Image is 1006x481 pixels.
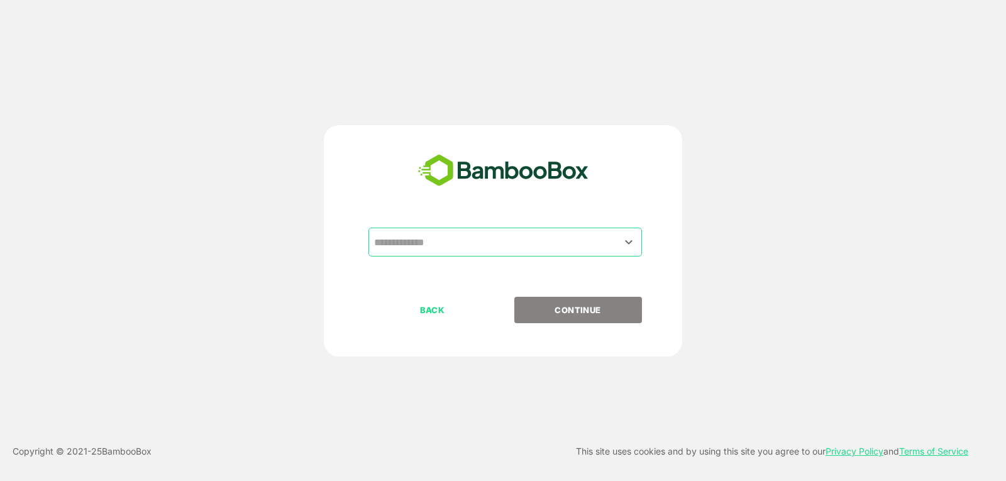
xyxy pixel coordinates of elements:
p: This site uses cookies and by using this site you agree to our and [576,444,968,459]
p: CONTINUE [515,303,641,317]
p: Copyright © 2021- 25 BambooBox [13,444,152,459]
img: bamboobox [411,150,595,192]
button: BACK [368,297,496,323]
a: Terms of Service [899,446,968,456]
p: BACK [370,303,495,317]
a: Privacy Policy [826,446,883,456]
button: Open [621,233,638,250]
button: CONTINUE [514,297,642,323]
